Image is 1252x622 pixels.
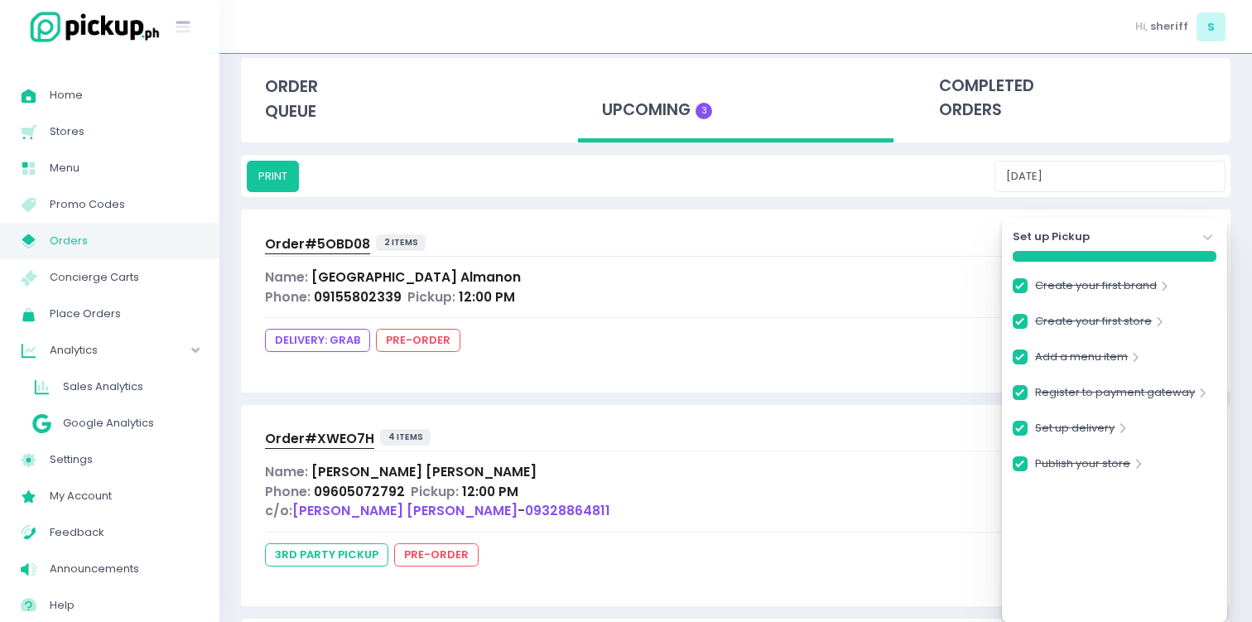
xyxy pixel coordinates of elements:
a: Sales Analytics [13,369,219,405]
span: [PERSON_NAME] [PERSON_NAME] [292,502,518,519]
span: 3rd party pickup [265,543,388,567]
div: completed orders [914,58,1230,139]
span: Analytics [50,340,145,361]
span: My Account [50,485,199,507]
span: Stores [50,121,199,142]
a: Create your first brand [1035,277,1157,300]
a: Order#XWEO7H [265,429,374,451]
a: Set up delivery [1035,420,1115,442]
span: pre-order [376,329,460,352]
span: Order# 5OBD08 [265,235,370,253]
span: Home [50,84,199,106]
div: - [265,501,1206,520]
img: logo [21,9,161,45]
span: Orders [50,230,199,252]
span: 2 items [376,234,426,251]
a: Order#5OBD08 [265,234,370,257]
button: PRINT [247,161,299,192]
span: Announcements [50,558,199,580]
span: 09155802339 [314,288,402,306]
span: 3 [696,103,712,119]
span: Hi, [1135,18,1148,35]
span: 09605072792 [314,483,405,500]
span: 12:00 PM [459,288,515,306]
span: [GEOGRAPHIC_DATA] Almanon [311,268,521,286]
span: Place Orders [50,303,199,325]
span: Feedback [50,522,199,543]
span: Google Analytics [63,412,199,434]
span: 09328864811 [525,502,610,519]
span: Sales Analytics [63,376,199,398]
span: Settings [50,449,199,470]
span: Concierge Carts [50,267,199,288]
div: upcoming [578,58,894,143]
span: Pickup: [407,288,455,306]
span: Promo Codes [50,194,199,215]
span: Name: [265,268,308,286]
span: sheriff [1150,18,1188,35]
span: 12:00 PM [462,483,518,500]
a: Publish your store [1035,456,1130,478]
span: Order# XWEO7H [265,430,374,447]
strong: Set up Pickup [1013,229,1090,245]
a: Create your first store [1035,313,1152,335]
span: Help [50,595,199,616]
span: Menu [50,157,199,179]
span: Pickup: [411,483,459,500]
span: [PERSON_NAME] [PERSON_NAME] [311,463,537,480]
span: order queue [265,75,318,123]
span: s [1197,12,1226,41]
a: Google Analytics [13,405,219,441]
span: Name: [265,463,308,480]
span: Phone: [265,483,311,500]
span: 4 items [380,429,431,446]
span: Phone: [265,288,311,306]
span: pre-order [394,543,479,567]
span: c/o: [265,502,292,519]
a: Add a menu item [1035,349,1128,371]
a: Register to payment gateway [1035,384,1195,407]
span: DELIVERY: grab [265,329,370,352]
